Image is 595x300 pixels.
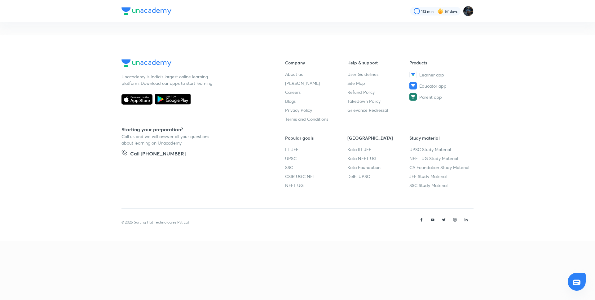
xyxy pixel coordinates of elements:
span: Parent app [419,94,442,100]
a: Learner app [409,71,472,78]
a: Educator app [409,82,472,89]
a: Blogs [285,98,347,104]
a: NEET UG Study Material [409,155,472,162]
img: Parent app [409,93,417,101]
a: User Guidelines [347,71,410,77]
img: Educator app [409,82,417,89]
span: Learner app [419,72,444,78]
img: Purnima Sharma [463,6,474,16]
img: Company Logo [121,59,171,67]
a: Careers [285,89,347,95]
h5: Call [PHONE_NUMBER] [130,150,186,159]
a: Terms and Conditions [285,116,347,122]
a: Site Map [347,80,410,86]
a: UPSC [285,155,347,162]
a: Parent app [409,93,472,101]
span: Educator app [419,83,447,89]
a: Privacy Policy [285,107,347,113]
a: Refund Policy [347,89,410,95]
a: CA Foundation Study Material [409,164,472,171]
h6: Study material [409,135,472,141]
h6: Help & support [347,59,410,66]
a: CSIR UGC NET [285,173,347,180]
a: Takedown Policy [347,98,410,104]
a: SSC [285,164,347,171]
a: Company Logo [121,59,265,68]
a: IIT JEE [285,146,347,153]
p: © 2025 Sorting Hat Technologies Pvt Ltd [121,220,189,225]
h6: [GEOGRAPHIC_DATA] [347,135,410,141]
p: Unacademy is India’s largest online learning platform. Download our apps to start learning [121,73,214,86]
h6: Popular goals [285,135,347,141]
a: About us [285,71,347,77]
img: Company Logo [121,7,171,15]
a: [PERSON_NAME] [285,80,347,86]
a: Grievance Redressal [347,107,410,113]
a: Kota IIT JEE [347,146,410,153]
img: streak [437,8,443,14]
p: Call us and we will answer all your questions about learning on Unacademy [121,133,214,146]
h6: Products [409,59,472,66]
h6: Company [285,59,347,66]
a: JEE Study Material [409,173,472,180]
span: Careers [285,89,301,95]
a: SSC Study Material [409,182,472,189]
a: UPSC Study Material [409,146,472,153]
a: NEET UG [285,182,347,189]
a: Kota Foundation [347,164,410,171]
img: Learner app [409,71,417,78]
a: Delhi UPSC [347,173,410,180]
h5: Starting your preparation? [121,126,265,133]
a: Kota NEET UG [347,155,410,162]
a: Call [PHONE_NUMBER] [121,150,186,159]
